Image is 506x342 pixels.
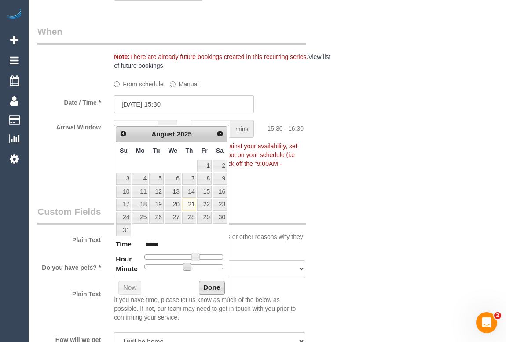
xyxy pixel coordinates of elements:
a: 2 [213,160,227,172]
dt: Hour [116,254,132,265]
a: 4 [132,173,148,185]
a: 1 [197,160,211,172]
legend: When [37,25,306,45]
a: Next [214,128,226,140]
img: Automaid Logo [5,9,23,21]
a: 20 [165,199,181,210]
a: 14 [182,186,197,198]
a: 16 [213,186,227,198]
a: 9 [213,173,227,185]
span: Sunday [120,147,128,154]
a: 11 [132,186,148,198]
span: Wednesday [168,147,177,154]
label: Plain Text [31,287,107,298]
a: 31 [116,224,131,236]
a: 13 [165,186,181,198]
a: 24 [116,212,131,224]
a: 30 [213,212,227,224]
a: 25 [132,212,148,224]
label: Do you have pets? * [31,260,107,272]
label: From schedule [114,77,164,88]
span: To make this booking count against your availability, set the Time and Arrival Window to match a ... [114,143,297,176]
iframe: Intercom live chat [476,312,497,333]
a: 8 [197,173,211,185]
a: 17 [116,199,131,210]
label: Plain Text [31,232,107,244]
a: 19 [149,199,163,210]
a: 6 [165,173,181,185]
legend: Custom Fields [37,205,306,225]
strong: Note: [114,53,130,60]
input: Manual [170,81,176,87]
span: Tuesday [153,147,160,154]
span: Next [216,130,224,137]
a: Prev [117,128,129,140]
label: Manual [170,77,199,88]
div: There are already future bookings created in this recurring series. [107,52,337,70]
input: DD/MM/YYYY HH:MM [114,95,254,113]
a: 12 [149,186,163,198]
a: 26 [149,212,163,224]
a: 28 [182,212,197,224]
dt: Minute [116,264,138,275]
span: Thursday [186,147,193,154]
label: Arrival Window [31,120,107,132]
input: From schedule [114,81,120,87]
a: 3 [116,173,131,185]
label: Date / Time * [31,95,107,107]
a: 7 [182,173,197,185]
a: 5 [149,173,163,185]
a: 15 [197,186,211,198]
span: Prev [120,130,127,137]
div: 15:30 - 16:30 [260,120,337,133]
span: Monday [136,147,145,154]
span: hrs [158,120,177,138]
span: Saturday [216,147,224,154]
p: If you have time, please let us know as much of the below as possible. If not, our team may need ... [114,287,305,322]
span: mins [230,120,254,138]
a: 23 [213,199,227,210]
button: Done [199,281,225,295]
span: August [151,130,175,138]
a: 10 [116,186,131,198]
a: 18 [132,199,148,210]
a: 21 [182,199,197,210]
button: Now [118,281,141,295]
a: 29 [197,212,211,224]
span: 2 [494,312,501,319]
dt: Time [116,239,132,250]
a: 22 [197,199,211,210]
span: 2025 [177,130,192,138]
span: Friday [202,147,208,154]
a: 27 [165,212,181,224]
